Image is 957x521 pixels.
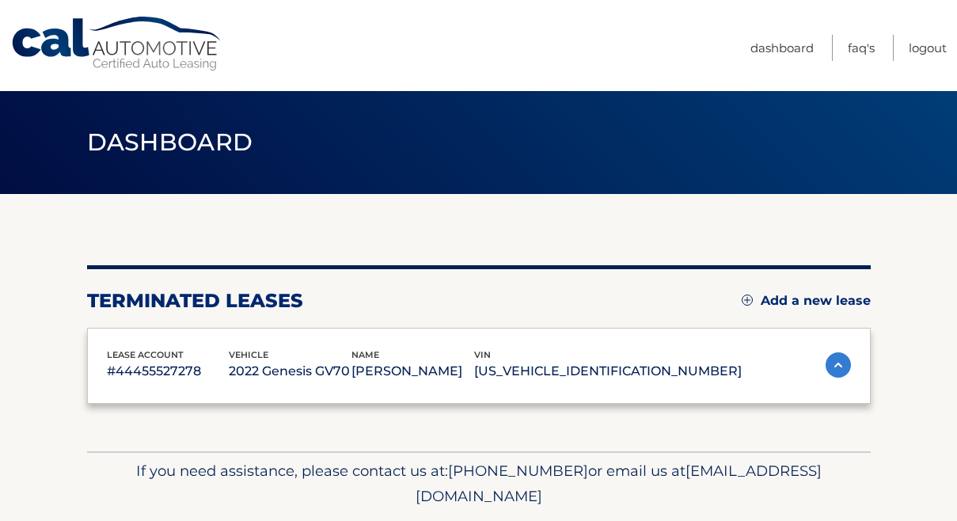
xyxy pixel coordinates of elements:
[474,349,491,360] span: vin
[351,360,474,382] p: [PERSON_NAME]
[448,462,588,480] span: [PHONE_NUMBER]
[107,349,184,360] span: lease account
[87,127,253,157] span: Dashboard
[107,360,230,382] p: #44455527278
[826,352,851,378] img: accordion-active.svg
[742,295,753,306] img: add.svg
[351,349,379,360] span: name
[97,458,860,509] p: If you need assistance, please contact us at: or email us at
[742,293,871,309] a: Add a new lease
[848,35,875,61] a: FAQ's
[229,360,351,382] p: 2022 Genesis GV70
[229,349,268,360] span: vehicle
[416,462,822,505] span: [EMAIL_ADDRESS][DOMAIN_NAME]
[750,35,814,61] a: Dashboard
[909,35,947,61] a: Logout
[474,360,742,382] p: [US_VEHICLE_IDENTIFICATION_NUMBER]
[10,16,224,72] a: Cal Automotive
[87,289,303,313] h2: terminated leases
